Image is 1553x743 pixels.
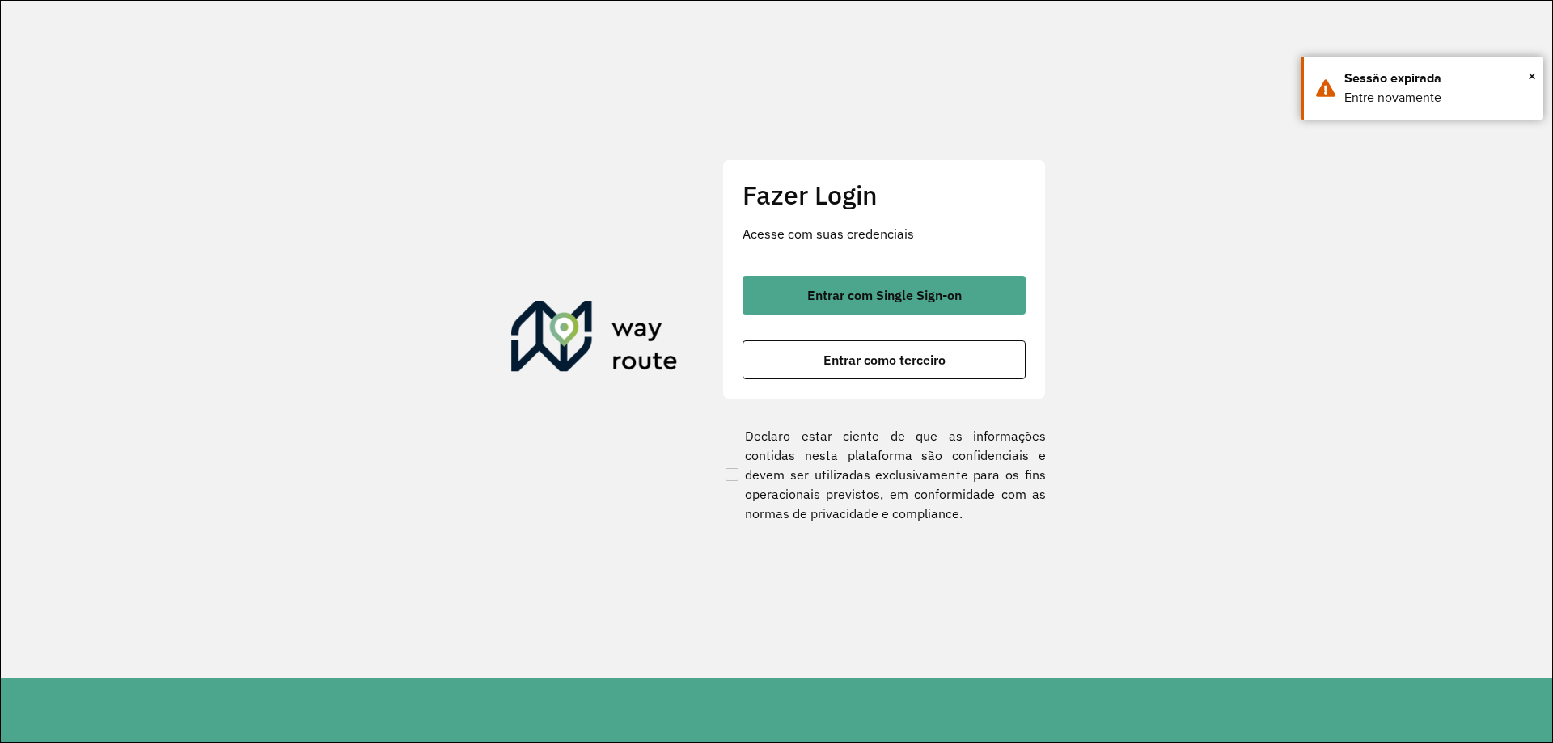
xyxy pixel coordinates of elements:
button: button [743,276,1026,315]
div: Entre novamente [1344,88,1531,108]
button: Close [1528,64,1536,88]
span: Entrar com Single Sign-on [807,289,962,302]
button: button [743,340,1026,379]
p: Acesse com suas credenciais [743,224,1026,243]
div: Sessão expirada [1344,69,1531,88]
img: Roteirizador AmbevTech [511,301,678,378]
h2: Fazer Login [743,179,1026,210]
label: Declaro estar ciente de que as informações contidas nesta plataforma são confidenciais e devem se... [722,426,1046,523]
span: × [1528,64,1536,88]
span: Entrar como terceiro [823,353,946,366]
